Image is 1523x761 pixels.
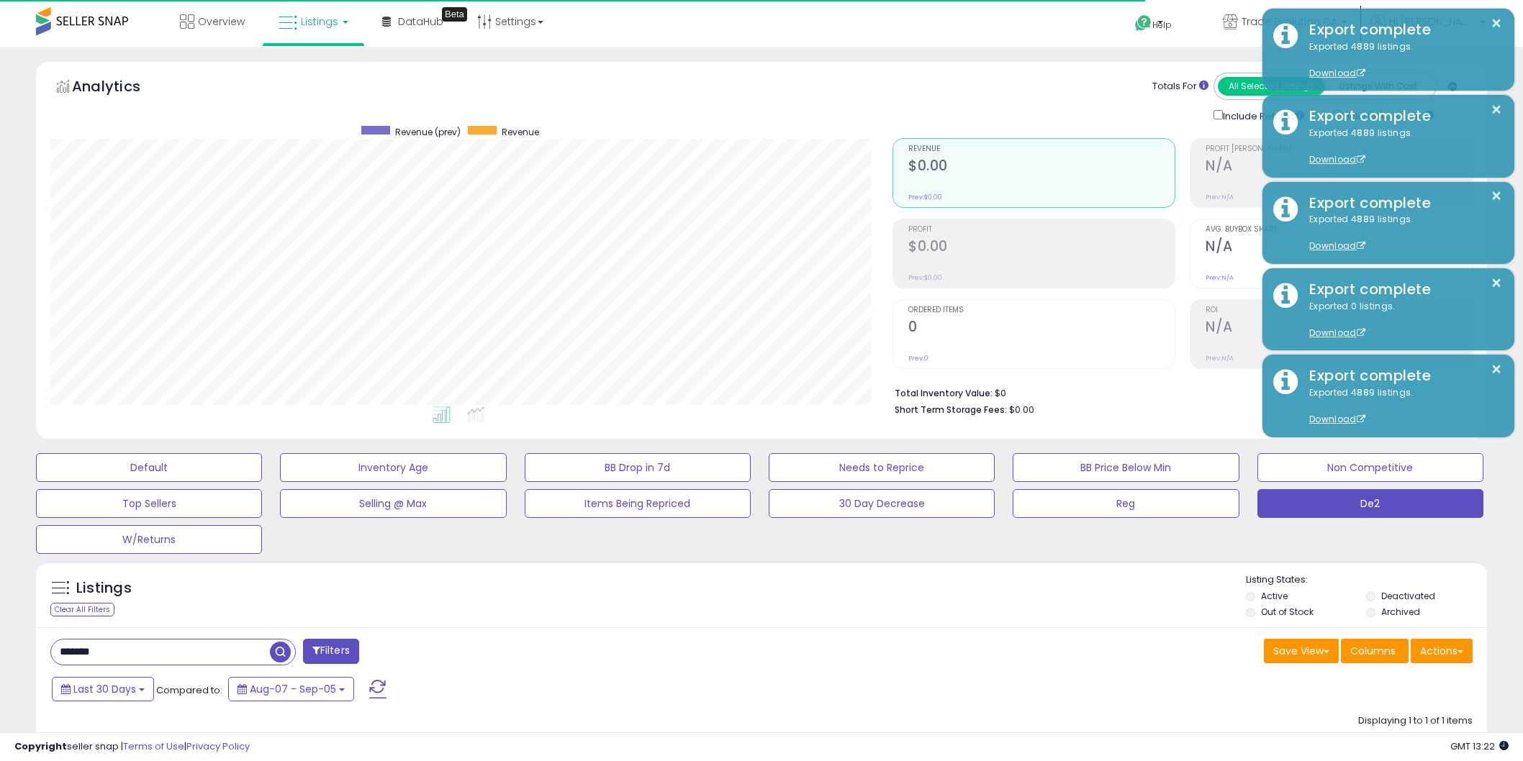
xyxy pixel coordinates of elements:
h2: $0.00 [908,158,1175,177]
span: Trade Evolution CA [1242,14,1337,29]
button: 30 Day Decrease [769,489,995,518]
button: W/Returns [36,525,262,554]
a: Help [1124,4,1200,47]
li: $0 [895,383,1462,401]
span: Last 30 Days [73,682,136,696]
a: Download [1309,67,1365,79]
button: BB Drop in 7d [525,453,751,482]
span: Help [1152,19,1172,31]
small: Prev: $0.00 [908,193,942,201]
div: Export complete [1298,365,1504,386]
small: Prev: N/A [1206,193,1234,201]
span: ROI [1206,306,1472,314]
button: Default [36,453,262,482]
div: Totals For [1152,80,1208,94]
button: Filters [303,639,359,664]
span: Revenue (prev) [395,126,461,138]
div: Export complete [1298,193,1504,214]
button: × [1491,187,1502,205]
span: Ordered Items [908,306,1175,314]
div: Export complete [1298,19,1504,40]
span: Avg. Buybox Share [1206,226,1472,234]
button: Needs to Reprice [769,453,995,482]
button: × [1491,360,1502,378]
b: Total Inventory Value: [895,387,993,399]
span: Revenue [502,126,539,138]
div: Exported 0 listings. [1298,300,1504,340]
div: Export complete [1298,106,1504,127]
h5: Analytics [72,76,168,100]
span: $0.00 [1009,403,1034,416]
small: Prev: $0.00 [908,273,942,282]
div: Exported 4889 listings. [1298,40,1504,81]
h5: Listings [76,578,132,598]
button: Selling @ Max [280,489,506,518]
button: Aug-07 - Sep-05 [228,677,354,701]
button: BB Price Below Min [1013,453,1239,482]
button: × [1491,274,1502,292]
span: Aug-07 - Sep-05 [250,682,336,696]
button: × [1491,14,1502,32]
a: Terms of Use [123,739,184,753]
div: seller snap | | [14,740,250,754]
label: Out of Stock [1261,606,1314,618]
h2: 0 [908,319,1175,338]
span: Columns [1350,644,1396,658]
span: Profit [PERSON_NAME] [1206,145,1472,153]
i: Get Help [1134,14,1152,32]
button: Reg [1013,489,1239,518]
span: DataHub [398,14,443,29]
a: Download [1309,327,1365,339]
button: Last 30 Days [52,677,154,701]
span: 2025-10-6 13:22 GMT [1450,739,1509,753]
button: Top Sellers [36,489,262,518]
a: Download [1309,240,1365,252]
button: De2 [1257,489,1483,518]
h2: N/A [1206,158,1472,177]
h2: N/A [1206,319,1472,338]
span: Compared to: [156,683,222,697]
button: All Selected Listings [1218,77,1325,96]
small: Prev: N/A [1206,354,1234,363]
b: Short Term Storage Fees: [895,404,1007,416]
span: Revenue [908,145,1175,153]
span: Profit [908,226,1175,234]
div: Clear All Filters [50,603,114,616]
span: Listings [301,14,338,29]
label: Active [1261,590,1288,602]
div: Exported 4889 listings. [1298,213,1504,253]
p: Listing States: [1246,573,1487,587]
button: Non Competitive [1257,453,1483,482]
h2: $0.00 [908,238,1175,258]
div: Exported 4889 listings. [1298,386,1504,427]
button: Items Being Repriced [525,489,751,518]
div: Displaying 1 to 1 of 1 items [1358,714,1473,728]
small: Prev: 0 [908,354,928,363]
div: Exported 4889 listings. [1298,127,1504,167]
button: Save View [1264,639,1339,663]
button: Inventory Age [280,453,506,482]
strong: Copyright [14,739,67,753]
small: Prev: N/A [1206,273,1234,282]
button: × [1491,101,1502,119]
button: Columns [1341,639,1409,663]
span: Overview [198,14,245,29]
h2: N/A [1206,238,1472,258]
a: Download [1309,413,1365,425]
label: Deactivated [1381,590,1435,602]
a: Download [1309,153,1365,165]
div: Include Returns [1203,107,1321,124]
a: Privacy Policy [186,739,250,753]
label: Archived [1381,606,1420,618]
button: Actions [1411,639,1473,663]
div: Export complete [1298,279,1504,300]
div: Tooltip anchor [442,7,467,22]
